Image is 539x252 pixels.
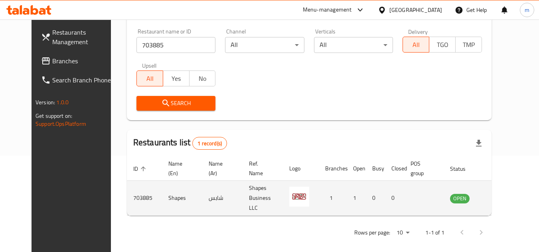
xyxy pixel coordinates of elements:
span: No [193,73,213,84]
span: Search Branch Phone [52,75,115,85]
span: ID [133,164,148,174]
div: Total records count [192,137,227,150]
td: Shapes [162,181,202,216]
button: All [136,70,163,86]
th: Busy [366,156,385,181]
h2: Restaurant search [136,10,482,21]
td: 1 [347,181,366,216]
input: Search for restaurant name or ID.. [136,37,216,53]
th: Logo [283,156,319,181]
span: Ref. Name [249,159,273,178]
td: شابس [202,181,243,216]
td: 703885 [127,181,162,216]
button: TGO [429,37,456,53]
div: OPEN [450,194,470,203]
span: POS group [411,159,434,178]
p: 1-1 of 1 [425,228,444,238]
a: Branches [35,51,122,70]
th: Closed [385,156,404,181]
th: Action [486,156,513,181]
div: [GEOGRAPHIC_DATA] [389,6,442,14]
a: Restaurants Management [35,23,122,51]
span: Name (Ar) [209,159,233,178]
span: Branches [52,56,115,66]
span: OPEN [450,194,470,203]
td: Shapes Business LLC [243,181,283,216]
div: Rows per page: [393,227,413,239]
button: TMP [455,37,482,53]
span: 1 record(s) [193,140,227,147]
span: TMP [459,39,479,51]
span: TGO [432,39,452,51]
span: Version: [36,97,55,107]
button: Search [136,96,216,111]
td: 1 [319,181,347,216]
span: Restaurants Management [52,27,115,47]
label: Upsell [142,63,157,68]
th: Open [347,156,366,181]
button: No [189,70,216,86]
span: 1.0.0 [56,97,69,107]
label: Delivery [408,29,428,34]
span: All [140,73,160,84]
img: Shapes [289,187,309,207]
div: All [225,37,304,53]
div: Export file [469,134,488,153]
td: 0 [385,181,404,216]
div: All [314,37,393,53]
span: Search [143,98,209,108]
span: Status [450,164,476,174]
h2: Restaurants list [133,137,227,150]
span: Name (En) [168,159,193,178]
span: All [406,39,426,51]
a: Support.OpsPlatform [36,119,86,129]
button: Yes [163,70,190,86]
span: Get support on: [36,111,72,121]
div: Menu-management [303,5,352,15]
th: Branches [319,156,347,181]
button: All [403,37,429,53]
a: Search Branch Phone [35,70,122,90]
p: Rows per page: [354,228,390,238]
td: 0 [366,181,385,216]
table: enhanced table [127,156,513,216]
span: Yes [166,73,186,84]
span: m [525,6,529,14]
